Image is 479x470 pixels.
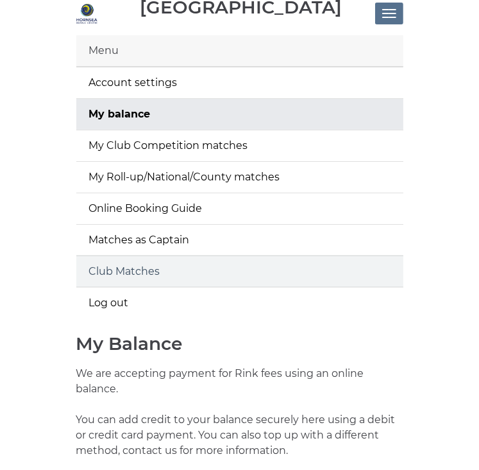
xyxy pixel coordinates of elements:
h1: My Balance [76,334,403,354]
a: My balance [76,99,403,130]
a: My Club Competition matches [76,130,403,161]
a: Club Matches [76,256,403,287]
a: Matches as Captain [76,225,403,256]
img: Hornsea Bowls Centre [76,3,97,24]
a: My Roll-up/National/County matches [76,162,403,193]
button: Toggle navigation [375,3,403,24]
a: Account settings [76,67,403,98]
div: Menu [76,35,403,67]
a: Online Booking Guide [76,193,403,224]
a: Log out [76,288,403,318]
